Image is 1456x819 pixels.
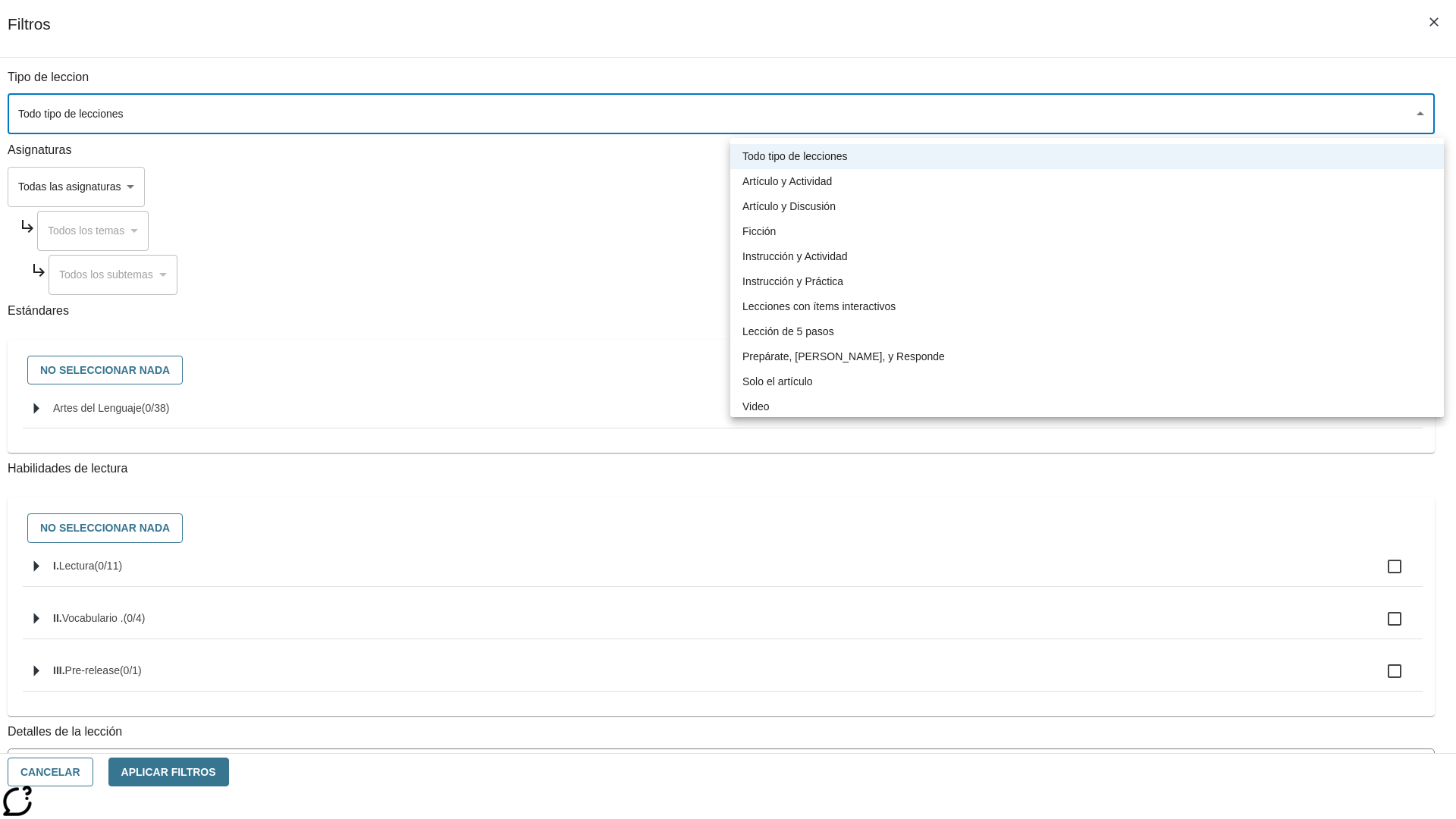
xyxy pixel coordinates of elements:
[730,344,1444,369] li: Prepárate, [PERSON_NAME], y Responde
[730,169,1444,194] li: Artículo y Actividad
[730,138,1444,425] ul: Seleccione un tipo de lección
[730,144,1444,169] li: Todo tipo de lecciones
[730,369,1444,394] li: Solo el artículo
[730,219,1444,244] li: Ficción
[730,294,1444,319] li: Lecciones con ítems interactivos
[730,319,1444,344] li: Lección de 5 pasos
[730,194,1444,219] li: Artículo y Discusión
[730,244,1444,269] li: Instrucción y Actividad
[730,394,1444,419] li: Video
[730,269,1444,294] li: Instrucción y Práctica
